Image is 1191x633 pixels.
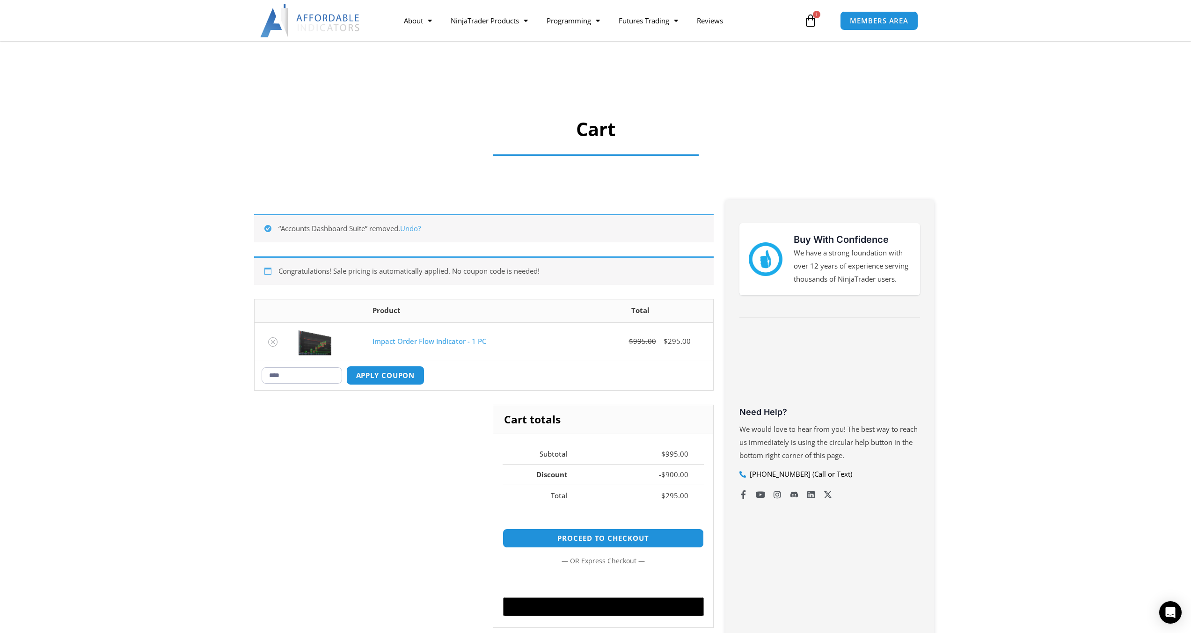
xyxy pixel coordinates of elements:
span: $ [661,470,665,479]
th: Total [568,299,713,322]
div: Congratulations! Sale pricing is automatically applied. No coupon code is needed! [254,256,714,285]
a: Undo? [400,224,421,233]
span: - [659,470,661,479]
span: We would love to hear from you! The best way to reach us immediately is using the circular help b... [739,424,918,460]
button: Buy with GPay [503,597,704,616]
bdi: 995.00 [629,336,656,346]
h3: Need Help? [739,407,920,417]
span: $ [661,449,665,458]
a: Impact Order Flow Indicator - 1 PC [373,336,486,346]
a: Remove Impact Order Flow Indicator - 1 PC from cart [268,337,278,347]
span: $ [661,491,665,500]
iframe: PayPal Message 2 [503,517,703,525]
span: 1 [813,11,820,18]
p: We have a strong foundation with over 12 years of experience serving thousands of NinjaTrader users. [794,247,911,286]
th: Discount [503,464,583,485]
iframe: Secure express checkout frame [501,572,705,595]
bdi: 995.00 [661,449,688,458]
a: Futures Trading [609,10,687,31]
th: Product [365,299,568,322]
bdi: 900.00 [661,470,688,479]
iframe: Customer reviews powered by Trustpilot [739,334,920,404]
th: Subtotal [503,444,583,464]
nav: Menu [395,10,802,31]
h2: Cart totals [493,405,713,434]
a: Reviews [687,10,732,31]
img: mark thumbs good 43913 | Affordable Indicators – NinjaTrader [749,242,782,276]
img: OrderFlow 2 | Affordable Indicators – NinjaTrader [299,327,331,356]
div: “Accounts Dashboard Suite” removed. [254,214,714,242]
a: NinjaTrader Products [441,10,537,31]
h3: Buy With Confidence [794,233,911,247]
span: [PHONE_NUMBER] (Call or Text) [747,468,852,481]
img: LogoAI | Affordable Indicators – NinjaTrader [260,4,361,37]
span: MEMBERS AREA [850,17,908,24]
bdi: 295.00 [661,491,688,500]
a: 1 [790,7,831,34]
bdi: 295.00 [664,336,691,346]
p: — or — [503,555,703,567]
h1: Cart [285,116,906,142]
a: Proceed to checkout [503,529,703,548]
span: $ [664,336,668,346]
button: Apply coupon [346,366,425,385]
a: Programming [537,10,609,31]
div: Open Intercom Messenger [1159,601,1182,624]
span: $ [629,336,633,346]
th: Total [503,485,583,506]
a: MEMBERS AREA [840,11,918,30]
a: About [395,10,441,31]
